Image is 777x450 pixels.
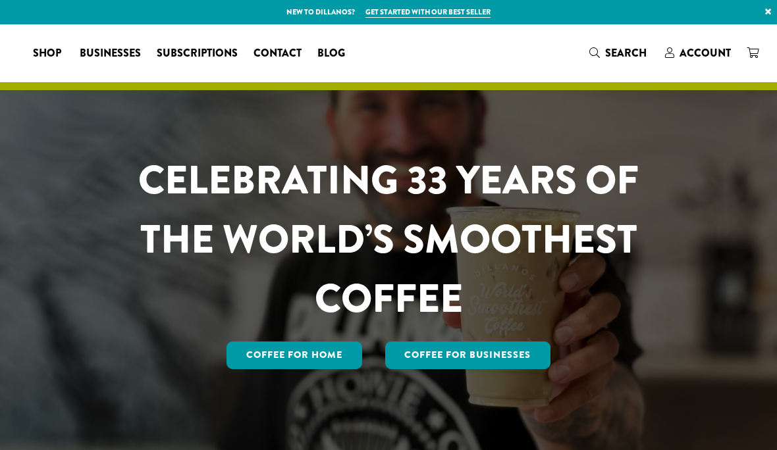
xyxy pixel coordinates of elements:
[680,45,731,61] span: Account
[317,45,345,62] span: Blog
[227,341,362,369] a: Coffee for Home
[581,42,657,64] a: Search
[365,7,491,18] a: Get started with our best seller
[33,45,61,62] span: Shop
[80,45,141,62] span: Businesses
[254,45,302,62] span: Contact
[605,45,647,61] span: Search
[25,43,72,64] a: Shop
[105,151,673,328] h1: CELEBRATING 33 YEARS OF THE WORLD’S SMOOTHEST COFFEE
[385,341,551,369] a: Coffee For Businesses
[157,45,238,62] span: Subscriptions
